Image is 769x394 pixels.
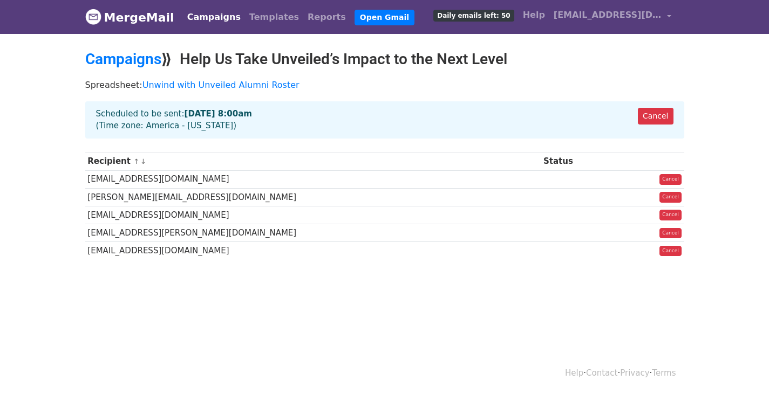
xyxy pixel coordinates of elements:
a: Cancel [659,246,682,257]
td: [EMAIL_ADDRESS][PERSON_NAME][DOMAIN_NAME] [85,224,541,241]
a: Open Gmail [355,10,414,25]
a: Reports [303,6,350,28]
td: [EMAIL_ADDRESS][DOMAIN_NAME] [85,206,541,224]
th: Recipient [85,153,541,170]
strong: [DATE] 8:00am [185,109,252,119]
a: ↓ [140,157,146,165]
img: MergeMail logo [85,9,101,25]
a: [EMAIL_ADDRESS][DOMAIN_NAME] [549,4,676,30]
a: Cancel [638,108,673,125]
a: MergeMail [85,6,174,29]
a: Cancel [659,228,682,239]
span: [EMAIL_ADDRESS][DOMAIN_NAME] [554,9,662,22]
a: Campaigns [183,6,245,28]
td: [PERSON_NAME][EMAIL_ADDRESS][DOMAIN_NAME] [85,188,541,206]
div: Scheduled to be sent: (Time zone: America - [US_STATE]) [85,101,684,139]
td: [EMAIL_ADDRESS][DOMAIN_NAME] [85,242,541,260]
a: Terms [652,368,676,378]
td: [EMAIL_ADDRESS][DOMAIN_NAME] [85,170,541,188]
p: Spreadsheet: [85,79,684,91]
a: Contact [586,368,617,378]
th: Status [541,153,615,170]
a: Cancel [659,192,682,203]
a: Privacy [620,368,649,378]
a: Templates [245,6,303,28]
a: ↑ [133,157,139,165]
a: Daily emails left: 50 [429,4,518,26]
a: Unwind with Unveiled Alumni Roster [142,80,300,90]
a: Help [565,368,583,378]
span: Daily emails left: 50 [433,10,514,22]
a: Help [519,4,549,26]
a: Campaigns [85,50,161,68]
a: Cancel [659,174,682,185]
a: Cancel [659,210,682,220]
h2: ⟫ Help Us Take Unveiled’s Impact to the Next Level [85,50,684,68]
